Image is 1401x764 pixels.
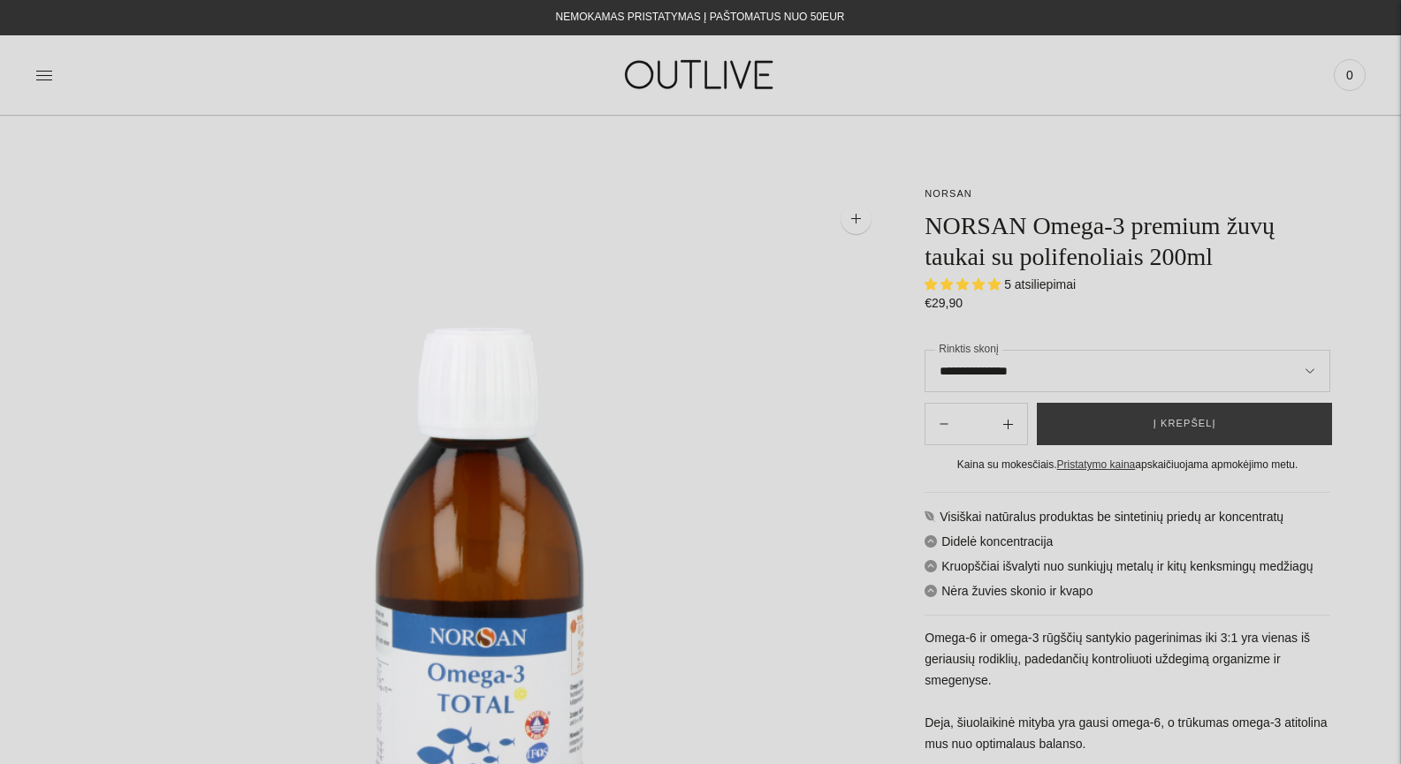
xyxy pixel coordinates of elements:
input: Product quantity [963,412,989,437]
h1: NORSAN Omega-3 premium žuvų taukai su polifenoliais 200ml [925,210,1330,272]
span: 0 [1337,63,1362,87]
img: OUTLIVE [590,44,811,105]
a: Pristatymo kaina [1057,458,1136,471]
button: Į krepšelį [1037,403,1332,445]
div: NEMOKAMAS PRISTATYMAS Į PAŠTOMATUS NUO 50EUR [556,7,845,28]
a: 0 [1334,56,1366,95]
button: Add product quantity [925,403,963,445]
span: 5 atsiliepimai [1004,277,1076,291]
div: Kaina su mokesčiais. apskaičiuojama apmokėjimo metu. [925,456,1330,474]
a: NORSAN [925,188,972,199]
span: €29,90 [925,296,963,310]
button: Subtract product quantity [989,403,1027,445]
span: 5.00 stars [925,277,1004,291]
span: Į krepšelį [1154,415,1216,433]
